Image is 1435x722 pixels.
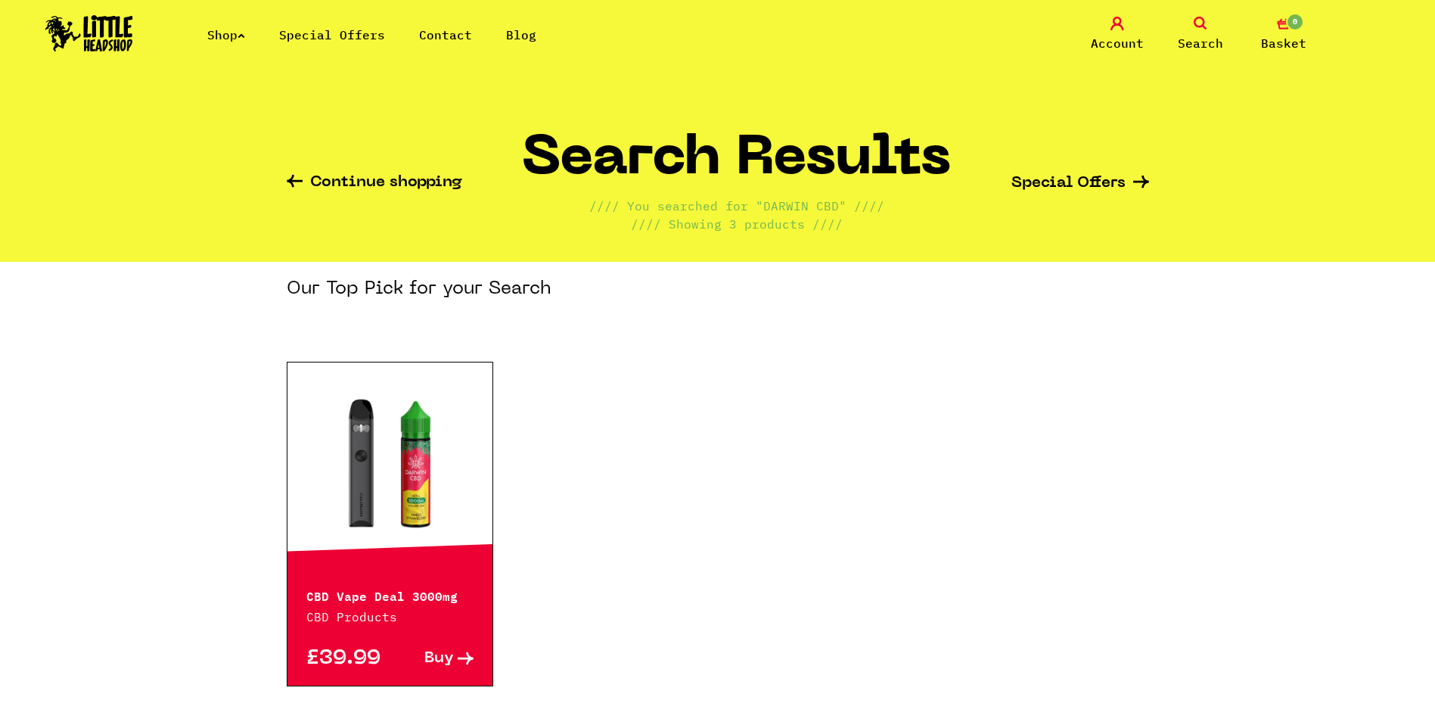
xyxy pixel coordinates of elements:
a: 0 Basket [1246,17,1322,52]
a: Search [1163,17,1238,52]
span: Basket [1261,34,1306,52]
a: Shop [207,27,245,42]
h1: Search Results [522,134,951,197]
a: Blog [506,27,536,42]
h3: Our Top Pick for your Search [287,277,551,301]
span: 0 [1286,13,1304,31]
a: Contact [419,27,472,42]
p: //// Showing 3 products //// [631,215,843,233]
span: Account [1091,34,1144,52]
span: Search [1178,34,1223,52]
p: CBD Products [306,608,474,626]
p: //// You searched for "DARWIN CBD" //// [589,197,884,215]
a: Buy [390,651,474,667]
p: CBD Vape Deal 3000mg [306,586,474,604]
a: Special Offers [279,27,385,42]
span: Buy [424,651,454,667]
p: £39.99 [306,651,390,667]
a: Continue shopping [287,175,462,192]
a: Special Offers [1011,176,1149,191]
img: Little Head Shop Logo [45,15,133,51]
